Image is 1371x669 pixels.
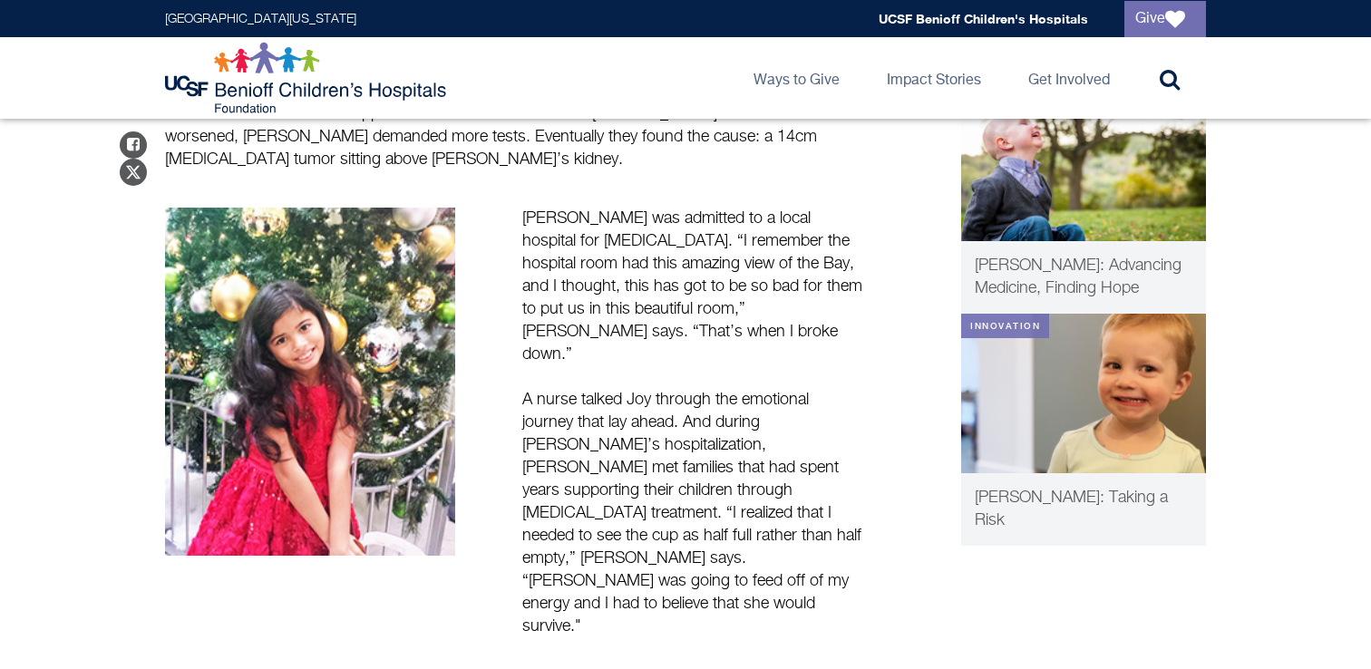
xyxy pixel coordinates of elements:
a: Get Involved [1014,37,1124,119]
a: Give [1124,1,1206,37]
a: Impact Stories [872,37,996,119]
a: Ways to Give [739,37,854,119]
a: UCSF Benioff Children's Hospitals [879,11,1088,26]
a: Innovation Rory smiling [PERSON_NAME]: Taking a Risk [961,314,1206,547]
p: Daughter [PERSON_NAME] had just turned 10. She was experiencing symptoms – fevers, stomachaches a... [165,81,863,171]
img: Bella poses in front of a christmas tree [165,208,455,556]
a: Patient Care [PERSON_NAME]: Advancing Medicine, Finding Hope [961,81,1206,314]
p: [PERSON_NAME] was admitted to a local hospital for [MEDICAL_DATA]. “I remember the hospital room ... [522,208,863,366]
span: [PERSON_NAME]: Taking a Risk [975,490,1168,528]
img: nicholas-thumb.png [961,81,1206,241]
a: [GEOGRAPHIC_DATA][US_STATE] [165,13,356,25]
span: [PERSON_NAME]: Advancing Medicine, Finding Hope [975,257,1181,296]
div: Innovation [961,314,1049,338]
p: A nurse talked Joy through the emotional journey that lay ahead. And during [PERSON_NAME]’s hospi... [522,389,863,638]
img: Logo for UCSF Benioff Children's Hospitals Foundation [165,42,451,114]
img: Rory smiling [961,314,1206,474]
